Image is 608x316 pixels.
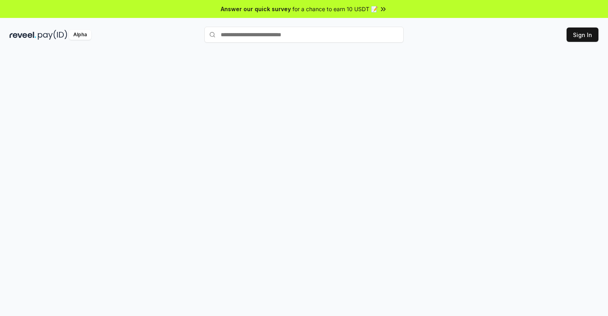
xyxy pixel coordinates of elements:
[10,30,36,40] img: reveel_dark
[221,5,291,13] span: Answer our quick survey
[567,27,598,42] button: Sign In
[69,30,91,40] div: Alpha
[292,5,378,13] span: for a chance to earn 10 USDT 📝
[38,30,67,40] img: pay_id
